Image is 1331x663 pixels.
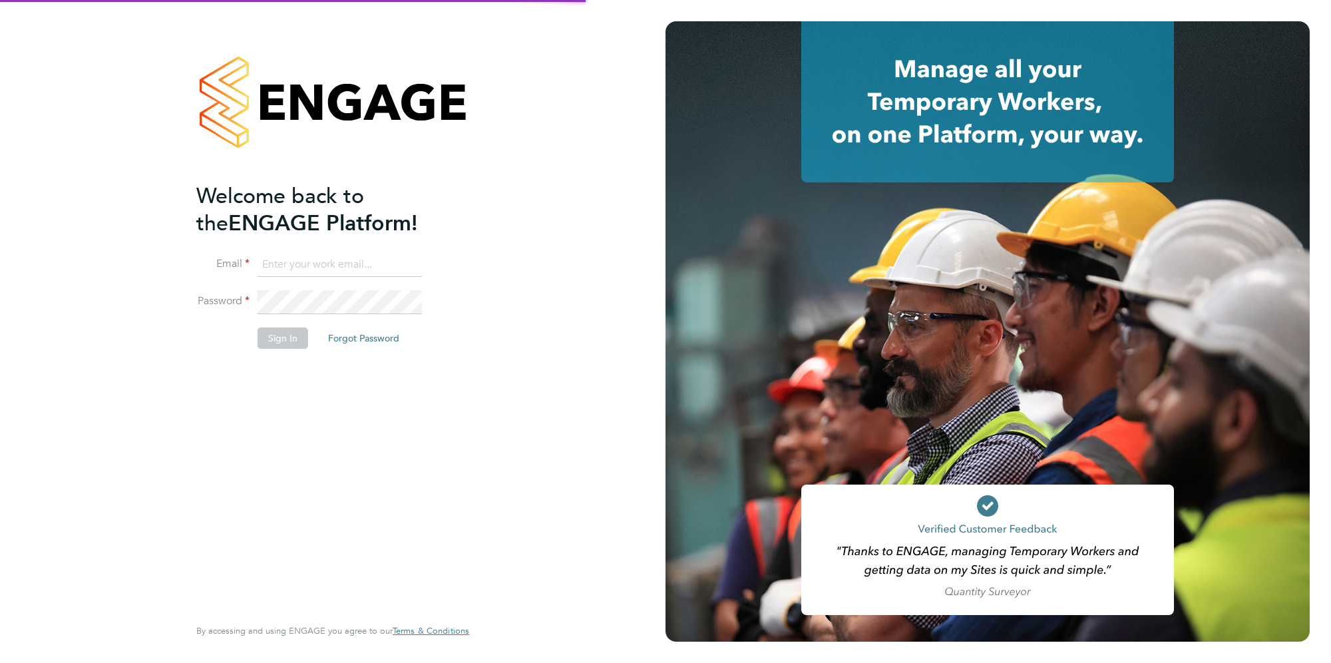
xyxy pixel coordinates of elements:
label: Email [196,257,250,271]
label: Password [196,294,250,308]
span: Welcome back to the [196,183,364,236]
button: Forgot Password [317,328,410,349]
input: Enter your work email... [258,253,422,277]
span: By accessing and using ENGAGE you agree to our [196,625,469,636]
a: Terms & Conditions [393,626,469,636]
button: Sign In [258,328,308,349]
h2: ENGAGE Platform! [196,182,456,237]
